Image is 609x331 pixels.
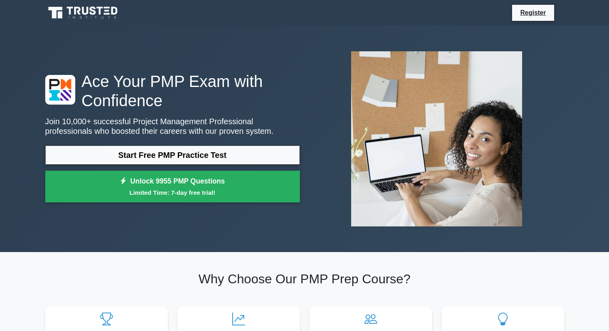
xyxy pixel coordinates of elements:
p: Join 10,000+ successful Project Management Professional professionals who boosted their careers w... [45,117,300,136]
small: Limited Time: 7-day free trial! [55,188,290,197]
a: Unlock 9955 PMP QuestionsLimited Time: 7-day free trial! [45,171,300,203]
h1: Ace Your PMP Exam with Confidence [45,72,300,110]
h2: Why Choose Our PMP Prep Course? [45,271,564,287]
a: Register [515,8,551,18]
a: Start Free PMP Practice Test [45,145,300,165]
